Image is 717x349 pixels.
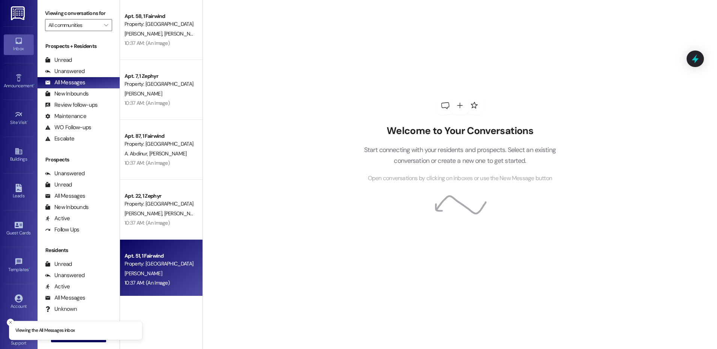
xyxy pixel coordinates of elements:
div: Unanswered [45,67,85,75]
a: Guest Cards [4,219,34,239]
label: Viewing conversations for [45,7,112,19]
span: [PERSON_NAME] [164,210,201,217]
div: Prospects [37,156,120,164]
button: Close toast [7,319,14,326]
a: Templates • [4,255,34,276]
div: Maintenance [45,112,86,120]
div: Unknown [45,305,77,313]
div: New Inbounds [45,90,88,98]
div: Residents [37,246,120,254]
span: [PERSON_NAME] [124,210,164,217]
div: Review follow-ups [45,101,97,109]
p: Viewing the All Messages inbox [15,327,75,334]
div: Apt. 87, 1 Fairwind [124,132,194,140]
div: Property: [GEOGRAPHIC_DATA] [124,80,194,88]
a: Account [4,292,34,312]
div: Property: [GEOGRAPHIC_DATA] [124,20,194,28]
span: [PERSON_NAME] [124,90,162,97]
div: Active [45,283,70,291]
a: Site Visit • [4,108,34,128]
h2: Welcome to Your Conversations [352,125,567,137]
div: Property: [GEOGRAPHIC_DATA] [124,260,194,268]
div: 10:37 AM: (An Image) [124,219,169,226]
div: All Messages [45,192,85,200]
input: All communities [48,19,100,31]
span: • [27,119,28,124]
div: Property: [GEOGRAPHIC_DATA] [124,200,194,208]
div: New Inbounds [45,203,88,211]
span: A. Abdinur [124,150,149,157]
a: Buildings [4,145,34,165]
div: Apt. 51, 1 Fairwind [124,252,194,260]
i:  [104,22,108,28]
div: Apt. 58, 1 Fairwind [124,12,194,20]
span: • [33,82,34,87]
div: Property: [GEOGRAPHIC_DATA] [124,140,194,148]
div: Unread [45,56,72,64]
div: Escalate [45,135,74,143]
div: Unanswered [45,271,85,279]
div: Active [45,215,70,222]
span: • [29,266,30,271]
p: Start connecting with your residents and prospects. Select an existing conversation or create a n... [352,145,567,166]
div: 10:37 AM: (An Image) [124,40,169,46]
a: Support [4,329,34,349]
span: [PERSON_NAME] [124,270,162,277]
a: Leads [4,182,34,202]
div: Apt. 22, 1 Zephyr [124,192,194,200]
div: Unanswered [45,170,85,177]
div: Apt. 7, 1 Zephyr [124,72,194,80]
div: Follow Ups [45,226,79,234]
div: 10:37 AM: (An Image) [124,279,169,286]
span: [PERSON_NAME] [164,30,201,37]
div: All Messages [45,79,85,87]
a: Inbox [4,34,34,55]
div: Unread [45,260,72,268]
div: 10:37 AM: (An Image) [124,160,169,166]
div: WO Follow-ups [45,124,91,131]
div: Unread [45,181,72,189]
span: [PERSON_NAME] [149,150,186,157]
img: ResiDesk Logo [11,6,26,20]
span: [PERSON_NAME] [124,30,164,37]
div: 10:37 AM: (An Image) [124,100,169,106]
span: Open conversations by clicking on inboxes or use the New Message button [368,174,552,183]
div: Prospects + Residents [37,42,120,50]
div: All Messages [45,294,85,302]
